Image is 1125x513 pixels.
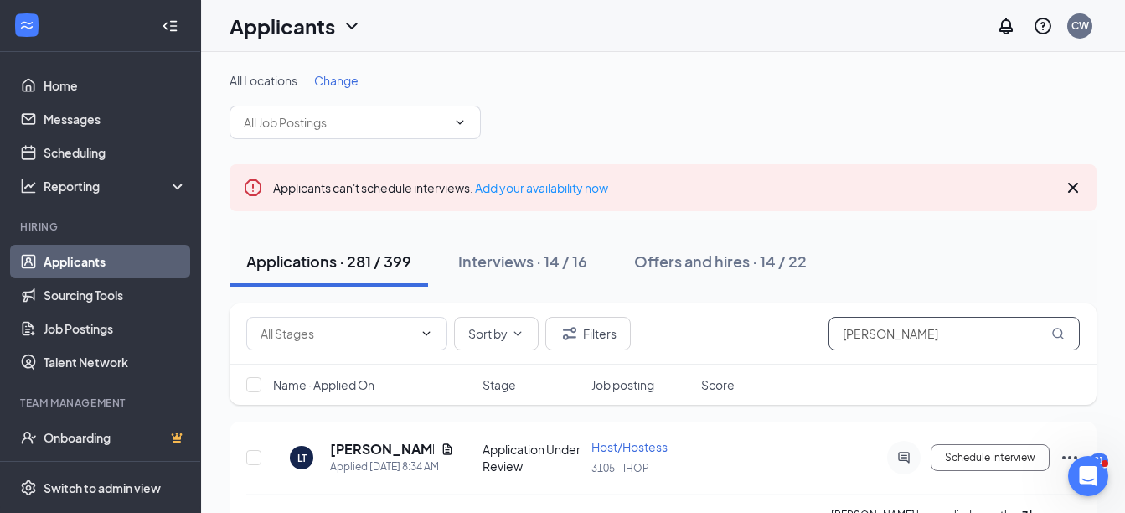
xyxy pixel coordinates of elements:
svg: Notifications [996,16,1016,36]
span: All Locations [230,73,297,88]
svg: ActiveChat [894,451,914,464]
span: Score [701,376,735,393]
div: LT [297,451,307,465]
svg: ChevronDown [342,16,362,36]
svg: ChevronDown [453,116,467,129]
a: Sourcing Tools [44,278,187,312]
a: Add your availability now [475,180,608,195]
div: 21 [1090,453,1108,468]
svg: WorkstreamLogo [18,17,35,34]
a: Talent Network [44,345,187,379]
div: CW [1071,18,1089,33]
input: All Job Postings [244,113,446,132]
a: Messages [44,102,187,136]
div: Applied [DATE] 8:34 AM [330,459,454,475]
span: Sort by [468,328,508,339]
svg: Filter [560,324,580,344]
a: Scheduling [44,136,187,169]
span: Job posting [591,376,654,393]
h5: [PERSON_NAME] [330,440,434,459]
span: Stage [483,376,516,393]
svg: Analysis [20,178,37,194]
div: Switch to admin view [44,479,161,496]
div: Offers and hires · 14 / 22 [634,251,807,272]
svg: Ellipses [1060,448,1080,468]
div: Hiring [20,220,183,234]
svg: QuestionInfo [1033,16,1053,36]
h1: Applicants [230,12,335,40]
svg: ChevronDown [511,327,524,340]
a: OnboardingCrown [44,421,187,454]
div: Applications · 281 / 399 [246,251,411,272]
svg: Error [243,178,263,198]
span: Name · Applied On [273,376,374,393]
svg: Document [441,443,454,456]
button: Filter Filters [545,317,631,350]
div: Team Management [20,396,183,410]
span: Applicants can't schedule interviews. [273,180,608,195]
input: Search in applications [828,317,1080,350]
svg: Collapse [162,18,178,34]
span: 3105 - IHOP [591,462,649,474]
span: Change [314,73,359,88]
svg: Cross [1063,178,1083,198]
a: TeamCrown [44,454,187,488]
svg: MagnifyingGlass [1051,327,1065,340]
a: Job Postings [44,312,187,345]
a: Home [44,69,187,102]
svg: ChevronDown [420,327,433,340]
button: Sort byChevronDown [454,317,539,350]
svg: Settings [20,479,37,496]
iframe: Intercom live chat [1068,456,1108,496]
div: Application Under Review [483,441,582,474]
div: Reporting [44,178,188,194]
input: All Stages [261,324,413,343]
span: Host/Hostess [591,439,668,454]
a: Applicants [44,245,187,278]
button: Schedule Interview [931,444,1050,471]
div: Interviews · 14 / 16 [458,251,587,272]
